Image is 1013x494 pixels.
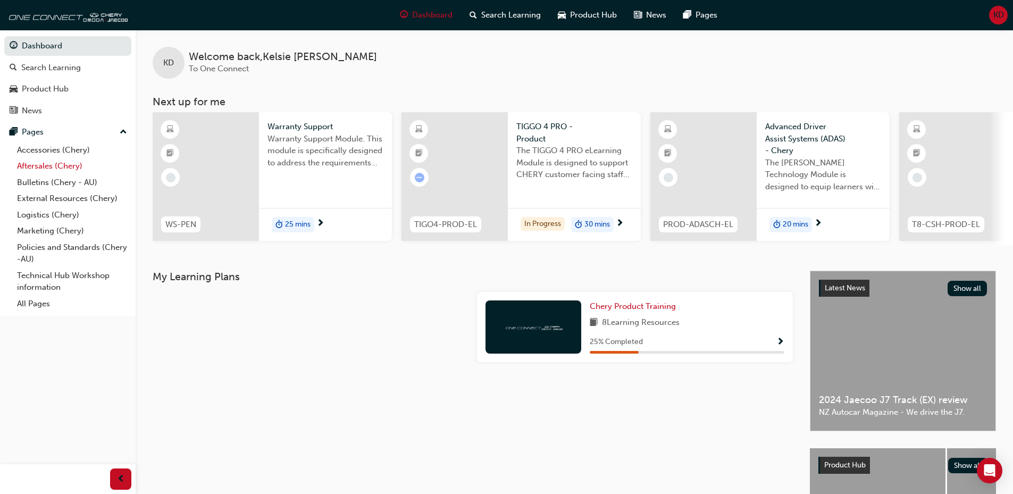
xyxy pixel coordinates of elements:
[136,96,1013,108] h3: Next up for me
[616,219,624,229] span: next-icon
[13,207,131,223] a: Logistics (Chery)
[824,460,866,470] span: Product Hub
[783,219,808,231] span: 20 mins
[13,174,131,191] a: Bulletins (Chery - AU)
[165,219,196,231] span: WS-PEN
[913,123,920,137] span: learningResourceType_ELEARNING-icon
[989,6,1008,24] button: KD
[401,112,641,241] a: TIGO4-PROD-ELTIGGO 4 PRO - ProductThe TIGGO 4 PRO eLearning Module is designed to support CHERY c...
[414,219,477,231] span: TIGO4-PROD-EL
[10,41,18,51] span: guage-icon
[391,4,461,26] a: guage-iconDashboard
[481,9,541,21] span: Search Learning
[470,9,477,22] span: search-icon
[590,300,680,313] a: Chery Product Training
[825,283,865,292] span: Latest News
[13,190,131,207] a: External Resources (Chery)
[570,9,617,21] span: Product Hub
[584,219,610,231] span: 30 mins
[153,271,793,283] h3: My Learning Plans
[117,473,125,486] span: prev-icon
[819,280,987,297] a: Latest NewsShow all
[664,123,672,137] span: learningResourceType_ELEARNING-icon
[415,173,424,182] span: learningRecordVerb_ATTEMPT-icon
[814,219,822,229] span: next-icon
[13,267,131,296] a: Technical Hub Workshop information
[810,271,996,431] a: Latest NewsShow all2024 Jaecoo J7 Track (EX) reviewNZ Autocar Magazine - We drive the J7.
[22,105,42,117] div: News
[10,85,18,94] span: car-icon
[663,219,733,231] span: PROD-ADASCH-EL
[590,316,598,330] span: book-icon
[765,121,881,157] span: Advanced Driver Assist Systems (ADAS) - Chery
[776,338,784,347] span: Show Progress
[948,458,988,473] button: Show all
[189,51,377,63] span: Welcome back , Kelsie [PERSON_NAME]
[819,394,987,406] span: 2024 Jaecoo J7 Track (EX) review
[521,217,565,231] div: In Progress
[4,34,131,122] button: DashboardSearch LearningProduct HubNews
[166,123,174,137] span: learningResourceType_ELEARNING-icon
[13,158,131,174] a: Aftersales (Chery)
[5,4,128,26] img: oneconnect
[163,57,174,69] span: KD
[948,281,987,296] button: Show all
[4,58,131,78] a: Search Learning
[575,218,582,232] span: duration-icon
[516,121,632,145] span: TIGGO 4 PRO - Product
[166,173,175,182] span: learningRecordVerb_NONE-icon
[400,9,408,22] span: guage-icon
[650,112,890,241] a: PROD-ADASCH-ELAdvanced Driver Assist Systems (ADAS) - CheryThe [PERSON_NAME] Technology Module is...
[4,122,131,142] button: Pages
[267,133,383,169] span: Warranty Support Module. This module is specifically designed to address the requirements and pro...
[412,9,453,21] span: Dashboard
[773,218,781,232] span: duration-icon
[275,218,283,232] span: duration-icon
[4,101,131,121] a: News
[189,64,249,73] span: To One Connect
[461,4,549,26] a: search-iconSearch Learning
[646,9,666,21] span: News
[4,79,131,99] a: Product Hub
[590,302,676,311] span: Chery Product Training
[4,36,131,56] a: Dashboard
[13,142,131,158] a: Accessories (Chery)
[664,173,673,182] span: learningRecordVerb_NONE-icon
[22,126,44,138] div: Pages
[415,123,423,137] span: learningResourceType_ELEARNING-icon
[683,9,691,22] span: pages-icon
[10,106,18,116] span: news-icon
[13,223,131,239] a: Marketing (Chery)
[675,4,726,26] a: pages-iconPages
[267,121,383,133] span: Warranty Support
[634,9,642,22] span: news-icon
[818,457,987,474] a: Product HubShow all
[912,173,922,182] span: learningRecordVerb_NONE-icon
[504,322,563,332] img: oneconnect
[776,336,784,349] button: Show Progress
[285,219,311,231] span: 25 mins
[664,147,672,161] span: booktick-icon
[765,157,881,193] span: The [PERSON_NAME] Technology Module is designed to equip learners with essential knowledge about ...
[316,219,324,229] span: next-icon
[590,336,643,348] span: 25 % Completed
[13,239,131,267] a: Policies and Standards (Chery -AU)
[819,406,987,418] span: NZ Autocar Magazine - We drive the J7.
[10,63,17,73] span: search-icon
[977,458,1002,483] div: Open Intercom Messenger
[153,112,392,241] a: WS-PENWarranty SupportWarranty Support Module. This module is specifically designed to address th...
[602,316,680,330] span: 8 Learning Resources
[22,83,69,95] div: Product Hub
[120,125,127,139] span: up-icon
[13,296,131,312] a: All Pages
[625,4,675,26] a: news-iconNews
[21,62,81,74] div: Search Learning
[549,4,625,26] a: car-iconProduct Hub
[912,219,980,231] span: T8-CSH-PROD-EL
[415,147,423,161] span: booktick-icon
[558,9,566,22] span: car-icon
[913,147,920,161] span: booktick-icon
[993,9,1004,21] span: KD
